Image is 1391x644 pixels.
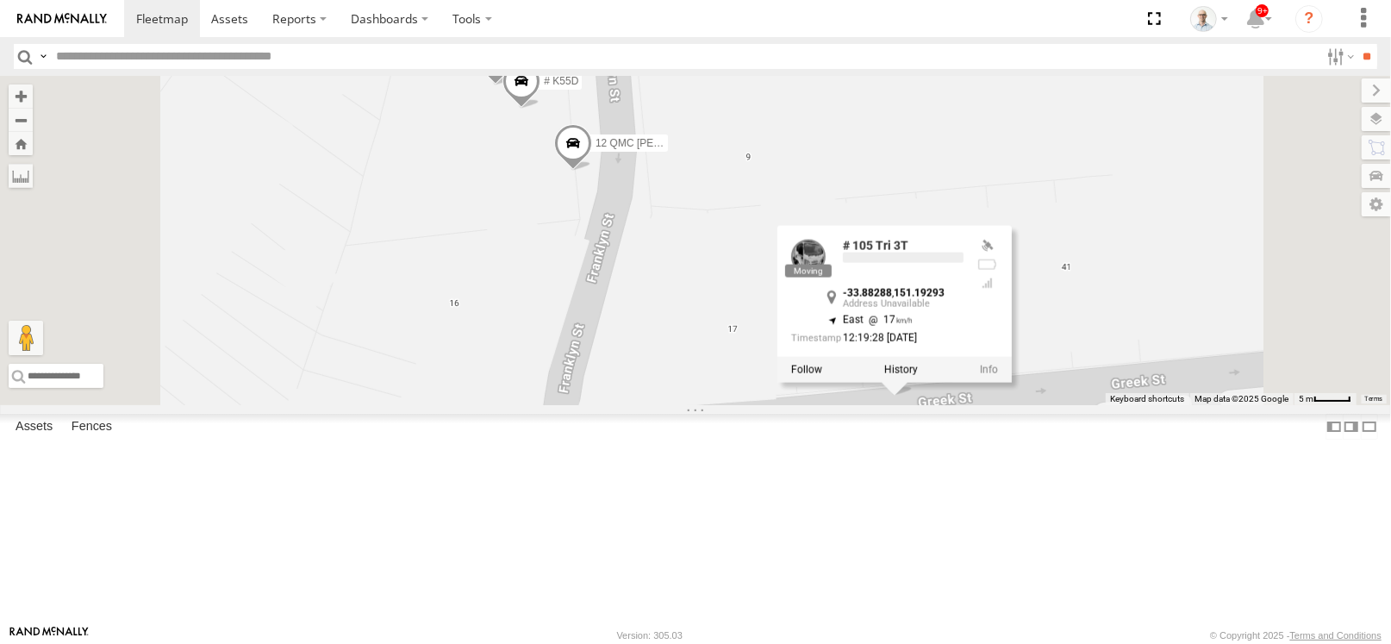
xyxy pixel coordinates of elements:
button: Zoom in [9,84,33,108]
label: Search Query [36,44,50,69]
span: East [843,314,864,326]
button: Keyboard shortcuts [1110,393,1184,405]
label: Dock Summary Table to the Right [1343,414,1360,439]
label: Assets [7,415,61,439]
div: , [843,287,964,309]
div: Version: 305.03 [617,630,683,641]
span: Map data ©2025 Google [1195,394,1288,403]
label: Map Settings [1362,192,1391,216]
span: 5 m [1299,394,1313,403]
button: Drag Pegman onto the map to open Street View [9,321,43,355]
div: Last Event GSM Signal Strength [977,277,998,291]
div: Date/time of location update [791,333,964,347]
label: View Asset History [884,364,918,376]
a: View Asset Details [791,239,826,273]
label: Realtime tracking of Asset [791,364,822,376]
span: 12 QMC [PERSON_NAME] [596,137,722,149]
label: Search Filter Options [1320,44,1357,69]
label: Dock Summary Table to the Left [1326,414,1343,439]
a: View Asset Details [980,364,998,376]
strong: 151.19293 [894,286,945,298]
a: Visit our Website [9,627,89,644]
i: ? [1295,5,1323,33]
label: Fences [63,415,121,439]
button: Zoom Home [9,132,33,155]
a: Terms [1365,396,1383,403]
div: Valid GPS Fix [977,239,998,253]
button: Map Scale: 5 m per 40 pixels [1294,393,1357,405]
div: © Copyright 2025 - [1210,630,1382,641]
label: Measure [9,164,33,188]
div: No battery health information received from this device. [977,258,998,272]
a: Terms and Conditions [1290,630,1382,641]
button: Zoom out [9,108,33,132]
label: Hide Summary Table [1361,414,1378,439]
span: # K55D [544,75,578,87]
div: Kurt Byers [1184,6,1234,32]
img: rand-logo.svg [17,13,107,25]
strong: -33.88288 [843,286,892,298]
span: 17 [864,314,913,326]
a: # 105 Tri 3T [843,238,908,252]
